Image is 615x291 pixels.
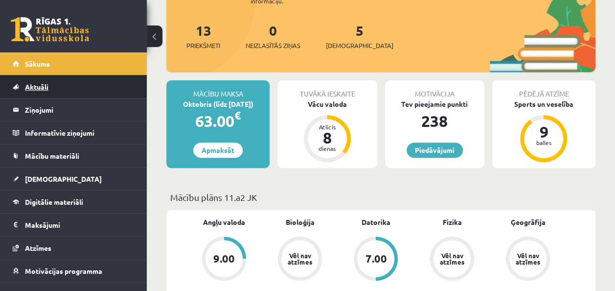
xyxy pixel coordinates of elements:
span: Digitālie materiāli [25,197,83,206]
div: Vācu valoda [277,99,377,109]
a: Ziņojumi [13,98,135,121]
span: Aktuāli [25,82,48,91]
p: Mācību plāns 11.a2 JK [170,191,592,204]
a: 0Neizlasītās ziņas [246,22,300,50]
div: 8 [313,130,342,145]
legend: Informatīvie ziņojumi [25,121,135,144]
a: Aktuāli [13,75,135,98]
a: 5[DEMOGRAPHIC_DATA] [326,22,393,50]
div: 9 [529,124,558,140]
div: 7.00 [365,253,387,264]
a: 9.00 [186,237,262,283]
div: balles [529,140,558,145]
legend: Ziņojumi [25,98,135,121]
a: Vēl nav atzīmes [490,237,566,283]
a: Datorika [362,217,390,227]
a: Angļu valoda [203,217,245,227]
a: Sports un veselība 9 balles [492,99,595,164]
a: Maksājumi [13,214,135,236]
span: Neizlasītās ziņas [246,41,300,50]
a: Digitālie materiāli [13,191,135,213]
legend: Maksājumi [25,214,135,236]
div: Oktobris (līdz [DATE]) [166,99,270,109]
div: Vēl nav atzīmes [514,252,542,265]
span: Motivācijas programma [25,267,102,275]
a: Mācību materiāli [13,145,135,167]
a: Informatīvie ziņojumi [13,121,135,144]
a: 13Priekšmeti [186,22,220,50]
span: [DEMOGRAPHIC_DATA] [25,174,102,183]
a: Sākums [13,52,135,75]
a: [DEMOGRAPHIC_DATA] [13,168,135,190]
a: Vēl nav atzīmes [262,237,338,283]
span: Atzīmes [25,243,51,252]
div: 238 [385,109,484,133]
div: Tuvākā ieskaite [277,80,377,99]
div: Pēdējā atzīme [492,80,595,99]
span: Mācību materiāli [25,151,79,160]
span: € [234,108,241,122]
div: Atlicis [313,124,342,130]
a: 7.00 [338,237,414,283]
div: 9.00 [213,253,235,264]
span: Priekšmeti [186,41,220,50]
div: Mācību maksa [166,80,270,99]
a: Atzīmes [13,237,135,259]
a: Ģeogrāfija [511,217,546,227]
a: Bioloģija [286,217,315,227]
div: Vēl nav atzīmes [286,252,314,265]
a: Apmaksāt [193,143,243,158]
a: Vēl nav atzīmes [414,237,490,283]
a: Rīgas 1. Tālmācības vidusskola [11,17,89,42]
div: Motivācija [385,80,484,99]
a: Fizika [442,217,461,227]
a: Motivācijas programma [13,260,135,282]
div: Vēl nav atzīmes [438,252,466,265]
span: [DEMOGRAPHIC_DATA] [326,41,393,50]
a: Vācu valoda Atlicis 8 dienas [277,99,377,164]
a: Piedāvājumi [407,143,463,158]
span: Sākums [25,59,50,68]
div: Sports un veselība [492,99,595,109]
div: Tev pieejamie punkti [385,99,484,109]
div: 63.00 [166,109,270,133]
div: dienas [313,145,342,151]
